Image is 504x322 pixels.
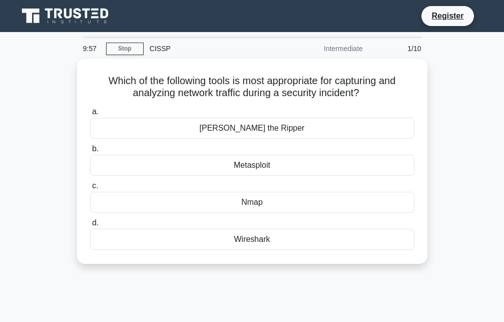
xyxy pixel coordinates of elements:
[425,10,469,22] a: Register
[92,181,98,190] span: c.
[90,118,414,139] div: [PERSON_NAME] the Ripper
[106,43,144,55] a: Stop
[90,192,414,213] div: Nmap
[281,39,369,59] div: Intermediate
[90,155,414,176] div: Metasploit
[90,229,414,250] div: Wireshark
[89,75,415,100] h5: Which of the following tools is most appropriate for capturing and analyzing network traffic duri...
[92,107,99,116] span: a.
[369,39,427,59] div: 1/10
[92,218,99,227] span: d.
[144,39,281,59] div: CISSP
[77,39,106,59] div: 9:57
[92,144,99,153] span: b.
